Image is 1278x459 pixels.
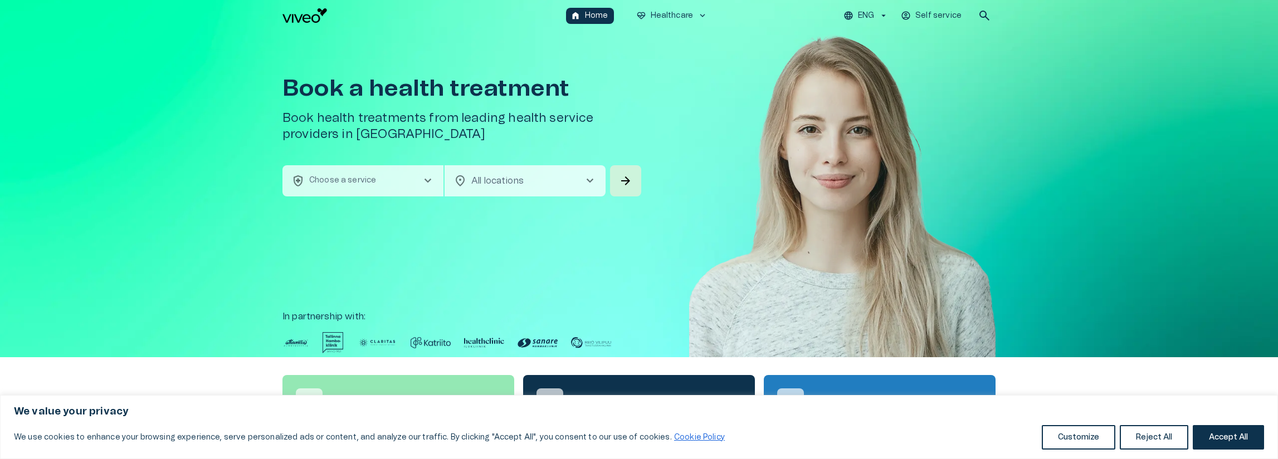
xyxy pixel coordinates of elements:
[282,8,327,23] img: Viveo logo
[453,174,467,187] span: location_on
[14,431,725,444] p: We use cookies to enhance your browsing experience, serve personalized ads or content, and analyz...
[323,332,344,353] img: Partner logo
[689,31,996,391] img: Woman smiling
[566,8,614,24] button: homeHome
[282,332,309,353] img: Partner logo
[636,11,646,21] span: ecg_heart
[899,8,964,24] button: Self service
[282,165,443,196] button: health_and_safetyChoose a servicechevron_right
[570,11,581,21] span: home
[915,10,962,22] p: Self service
[301,393,318,410] img: Book a dental consultation logo
[583,174,597,187] span: chevron_right
[309,175,376,186] p: Choose a service
[471,174,565,187] p: All locations
[674,433,725,442] a: Cookie Policy
[542,393,558,410] img: Visit a physiotherapist logo
[282,310,996,323] p: In partnership with :
[651,10,694,22] p: Healthcare
[858,10,874,22] p: ENG
[411,332,451,353] img: Partner logo
[697,11,708,21] span: keyboard_arrow_down
[619,174,632,187] span: arrow_forward
[610,165,641,196] button: Search
[518,332,558,353] img: Partner logo
[357,332,397,353] img: Partner logo
[585,10,608,22] p: Home
[1193,425,1264,450] button: Accept All
[571,332,611,353] img: Partner logo
[421,174,435,187] span: chevron_right
[632,8,713,24] button: ecg_heartHealthcarekeyboard_arrow_down
[282,110,643,143] h5: Book health treatments from leading health service providers in [GEOGRAPHIC_DATA]
[1120,425,1188,450] button: Reject All
[14,405,1264,418] p: We value your privacy
[291,174,305,187] span: health_and_safety
[464,332,504,353] img: Partner logo
[282,8,562,23] a: Navigate to homepage
[973,4,996,27] button: open search modal
[842,8,890,24] button: ENG
[1042,425,1115,450] button: Customize
[282,76,643,101] h1: Book a health treatment
[782,393,799,410] img: Talk to a mental health specialist logo
[978,9,991,22] span: search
